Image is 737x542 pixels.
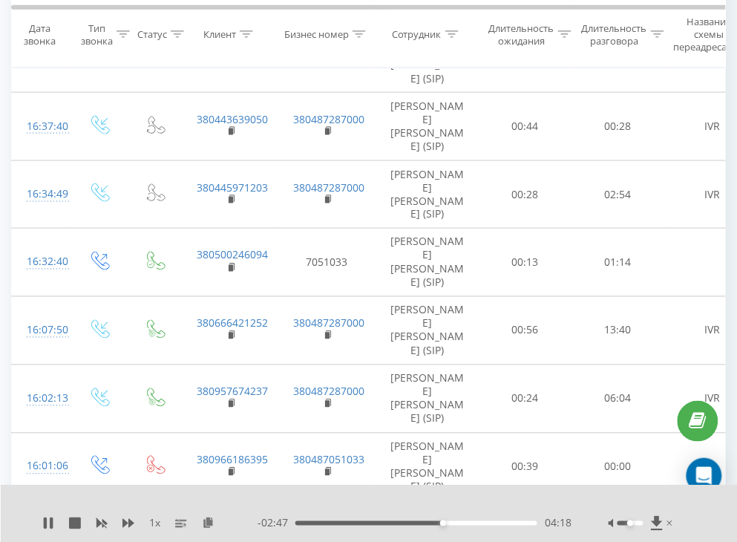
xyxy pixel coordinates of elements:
[203,28,236,41] div: Клиент
[197,316,269,330] a: 380666421252
[479,160,572,229] td: 00:28
[279,229,376,297] td: 7051033
[81,22,113,47] div: Тип звонка
[376,92,479,160] td: [PERSON_NAME] [PERSON_NAME] (SIP)
[392,28,442,41] div: Сотрудник
[479,433,572,501] td: 00:39
[197,180,269,195] a: 380445971203
[572,160,665,229] td: 02:54
[294,385,365,399] a: 380487287000
[27,452,56,481] div: 16:01:06
[572,433,665,501] td: 00:00
[27,316,56,345] div: 16:07:50
[572,365,665,433] td: 06:04
[197,453,269,467] a: 380966186395
[376,297,479,365] td: [PERSON_NAME] [PERSON_NAME] (SIP)
[27,385,56,414] div: 16:02:13
[197,385,269,399] a: 380957674237
[572,229,665,297] td: 01:14
[137,28,167,41] div: Статус
[489,22,554,47] div: Длительность ожидания
[572,297,665,365] td: 13:40
[294,112,365,126] a: 380487287000
[294,180,365,195] a: 380487287000
[572,92,665,160] td: 00:28
[27,112,56,141] div: 16:37:40
[376,433,479,501] td: [PERSON_NAME] [PERSON_NAME] (SIP)
[294,316,365,330] a: 380487287000
[149,516,160,531] span: 1 x
[628,520,634,526] div: Accessibility label
[582,22,647,47] div: Длительность разговора
[27,248,56,277] div: 16:32:40
[479,92,572,160] td: 00:44
[27,180,56,209] div: 16:34:49
[197,112,269,126] a: 380443639050
[440,520,446,526] div: Accessibility label
[376,365,479,433] td: [PERSON_NAME] [PERSON_NAME] (SIP)
[376,229,479,297] td: [PERSON_NAME] [PERSON_NAME] (SIP)
[197,248,269,262] a: 380500246094
[479,365,572,433] td: 00:24
[284,28,349,41] div: Бизнес номер
[376,160,479,229] td: [PERSON_NAME] [PERSON_NAME] (SIP)
[479,297,572,365] td: 00:56
[545,516,571,531] span: 04:18
[687,458,722,494] div: Open Intercom Messenger
[294,453,365,467] a: 380487051033
[479,229,572,297] td: 00:13
[258,516,295,531] span: - 02:47
[12,22,67,47] div: Дата звонка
